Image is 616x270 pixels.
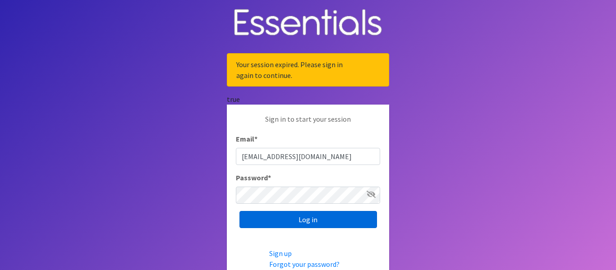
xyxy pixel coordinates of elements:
[236,114,380,133] p: Sign in to start your session
[239,211,377,228] input: Log in
[254,134,257,143] abbr: required
[269,260,340,269] a: Forgot your password?
[236,172,271,183] label: Password
[268,173,271,182] abbr: required
[269,249,292,258] a: Sign up
[227,94,389,105] div: true
[236,133,257,144] label: Email
[227,53,389,87] div: Your session expired. Please sign in again to continue.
